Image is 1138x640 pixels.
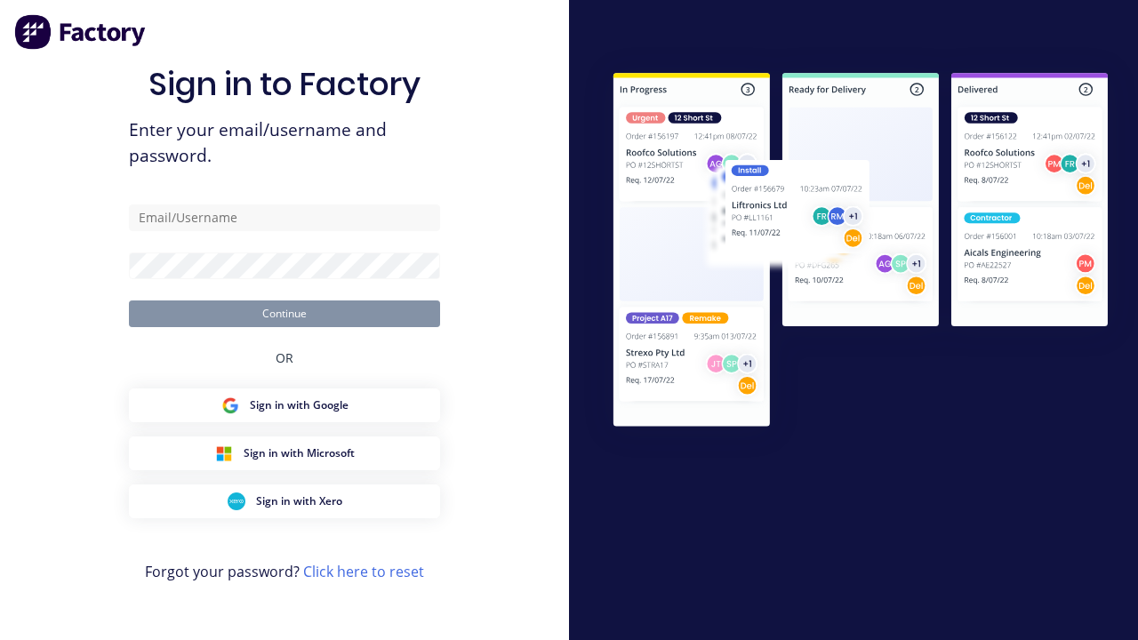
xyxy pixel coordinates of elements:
button: Xero Sign inSign in with Xero [129,484,440,518]
img: Sign in [583,45,1138,459]
input: Email/Username [129,204,440,231]
span: Forgot your password? [145,561,424,582]
span: Sign in with Microsoft [244,445,355,461]
span: Enter your email/username and password. [129,117,440,169]
span: Sign in with Xero [256,493,342,509]
img: Google Sign in [221,396,239,414]
img: Microsoft Sign in [215,444,233,462]
button: Google Sign inSign in with Google [129,388,440,422]
button: Continue [129,300,440,327]
div: OR [276,327,293,388]
h1: Sign in to Factory [148,65,421,103]
img: Factory [14,14,148,50]
img: Xero Sign in [228,492,245,510]
a: Click here to reset [303,562,424,581]
button: Microsoft Sign inSign in with Microsoft [129,436,440,470]
span: Sign in with Google [250,397,349,413]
